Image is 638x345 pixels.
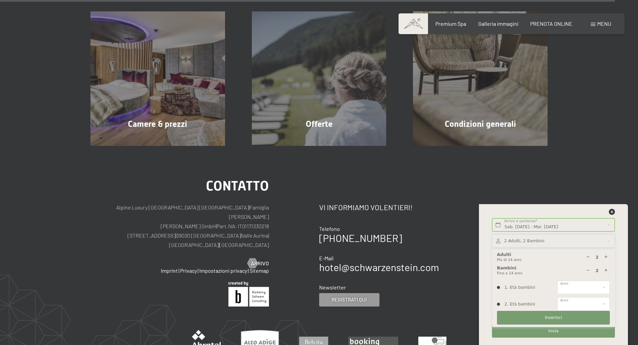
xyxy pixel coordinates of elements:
[478,20,518,27] a: Galleria immagini
[228,281,269,307] img: Brandnamic GmbH | Leading Hospitality Solutions
[179,267,180,274] span: |
[530,20,572,27] a: PRENOTA ONLINE
[306,119,333,129] span: Offerte
[545,315,562,321] span: Inserisci
[206,178,269,194] span: Contatto
[492,324,615,338] button: Invia
[319,226,340,232] span: Telefono
[400,11,561,146] a: Vacanze in Trentino Alto Adige all'Hotel Schwarzenstein Condizioni generali
[548,328,558,334] span: Invia
[435,20,466,27] a: Premium Spa
[319,255,334,261] span: E-Mail
[319,232,402,244] a: [PHONE_NUMBER]
[268,232,269,239] span: |
[247,260,269,267] a: Arrivo
[128,119,187,129] span: Camere & prezzi
[90,203,269,250] p: Alpine Luxury [GEOGRAPHIC_DATA] [GEOGRAPHIC_DATA] Famiglia [PERSON_NAME] [PERSON_NAME] GmbH Part....
[161,267,178,274] a: Imprint
[199,267,247,274] a: Impostazioni privacy
[238,11,400,146] a: Vacanze in Trentino Alto Adige all'Hotel Schwarzenstein Offerte
[248,267,249,274] span: |
[175,232,176,239] span: |
[319,261,439,273] a: hotel@schwarzenstein.com
[319,284,346,290] span: Newsletter
[597,20,611,27] span: Menu
[251,260,269,267] span: Arrivo
[332,296,367,303] span: Registrati qui
[250,267,269,274] a: Sitemap
[216,223,217,229] span: |
[77,11,238,146] a: Vacanze in Trentino Alto Adige all'Hotel Schwarzenstein Camere & prezzi
[497,311,610,325] button: Inserisci
[180,267,197,274] a: Privacy
[445,119,516,129] span: Condizioni generali
[319,203,413,211] span: Vi informiamo volentieri!
[198,267,199,274] span: |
